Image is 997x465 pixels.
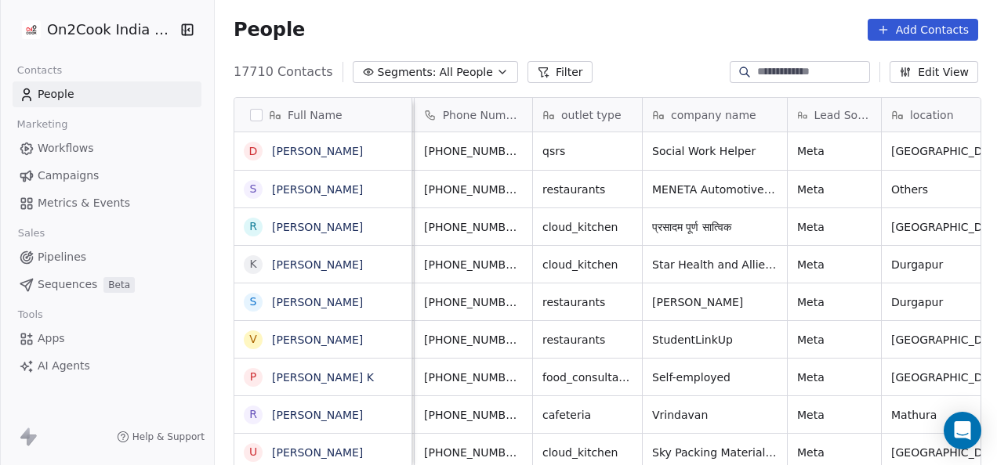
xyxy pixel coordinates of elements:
[652,182,778,197] span: MENETA Automotives Components Pvt. Ltd.
[13,272,201,297] a: SequencesBeta
[891,294,995,310] span: Durgapur
[652,143,778,159] span: Social Work Helper
[272,371,374,384] a: [PERSON_NAME] K
[38,358,90,374] span: AI Agents
[652,294,778,310] span: [PERSON_NAME]
[272,333,363,346] a: [PERSON_NAME]
[288,107,343,123] span: Full Name
[797,369,872,385] span: Meta
[250,181,257,197] div: S
[542,257,633,272] span: cloud_kitchen
[891,332,995,348] span: [GEOGRAPHIC_DATA]
[797,445,872,460] span: Meta
[891,257,995,272] span: Durgapur
[117,431,205,443] a: Help & Support
[671,107,756,123] span: company name
[868,19,978,41] button: Add Contacts
[38,330,65,347] span: Apps
[38,195,130,211] span: Metrics & Events
[424,219,523,235] span: [PHONE_NUMBER]
[542,143,633,159] span: qsrs
[424,143,523,159] span: [PHONE_NUMBER]
[424,332,523,348] span: [PHONE_NUMBER]
[891,445,995,460] span: [GEOGRAPHIC_DATA]
[542,332,633,348] span: restaurants
[797,294,872,310] span: Meta
[643,98,787,132] div: company name
[542,182,633,197] span: restaurants
[561,107,622,123] span: outlet type
[132,431,205,443] span: Help & Support
[652,369,778,385] span: Self-employed
[234,18,305,41] span: People
[234,98,411,132] div: Full Name
[443,107,523,123] span: Phone Number
[890,61,978,83] button: Edit View
[797,182,872,197] span: Meta
[424,407,523,423] span: [PHONE_NUMBER]
[249,218,257,235] div: R
[378,64,437,81] span: Segments:
[13,326,201,351] a: Apps
[424,369,523,385] span: [PHONE_NUMBER]
[910,107,954,123] span: location
[38,168,99,184] span: Campaigns
[272,221,363,233] a: [PERSON_NAME]
[250,294,257,310] div: S
[38,276,97,293] span: Sequences
[272,409,363,421] a: [PERSON_NAME]
[38,140,94,157] span: Workflows
[272,258,363,271] a: [PERSON_NAME]
[249,444,257,460] div: U
[272,296,363,308] a: [PERSON_NAME]
[13,135,201,161] a: Workflows
[440,64,493,81] span: All People
[891,369,995,385] span: [GEOGRAPHIC_DATA]
[272,183,363,196] a: [PERSON_NAME]
[13,244,201,270] a: Pipelines
[424,294,523,310] span: [PHONE_NUMBER]
[272,446,363,459] a: [PERSON_NAME]
[652,257,778,272] span: Star Health and Allied Insurance
[652,445,778,460] span: Sky Packing Material Trd: LLC
[234,63,333,81] span: 17710 Contacts
[797,219,872,235] span: Meta
[891,182,995,197] span: Others
[542,369,633,385] span: food_consultants
[788,98,881,132] div: Lead Source
[249,256,256,272] div: K
[103,277,135,293] span: Beta
[542,445,633,460] span: cloud_kitchen
[415,98,532,132] div: Phone Number
[891,143,995,159] span: [GEOGRAPHIC_DATA]
[533,98,642,132] div: outlet type
[13,163,201,189] a: Campaigns
[542,219,633,235] span: cloud_kitchen
[19,16,169,43] button: On2Cook India Pvt. Ltd.
[249,143,258,160] div: D
[38,249,86,265] span: Pipelines
[13,190,201,216] a: Metrics & Events
[542,407,633,423] span: cafeteria
[250,369,256,385] div: P
[11,222,52,245] span: Sales
[542,294,633,310] span: restaurants
[22,20,41,39] img: on2cook%20logo-04%20copy.jpg
[10,113,74,136] span: Marketing
[47,20,176,40] span: On2Cook India Pvt. Ltd.
[797,407,872,423] span: Meta
[528,61,593,83] button: Filter
[891,219,995,235] span: [GEOGRAPHIC_DATA]
[797,332,872,348] span: Meta
[944,412,981,449] div: Open Intercom Messenger
[652,219,778,235] span: प्रसादम पूर्ण सात्विक
[10,59,69,82] span: Contacts
[652,332,778,348] span: StudentLinkUp
[249,406,257,423] div: R
[249,331,257,348] div: V
[797,143,872,159] span: Meta
[11,303,49,326] span: Tools
[814,107,872,123] span: Lead Source
[38,86,74,103] span: People
[797,257,872,272] span: Meta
